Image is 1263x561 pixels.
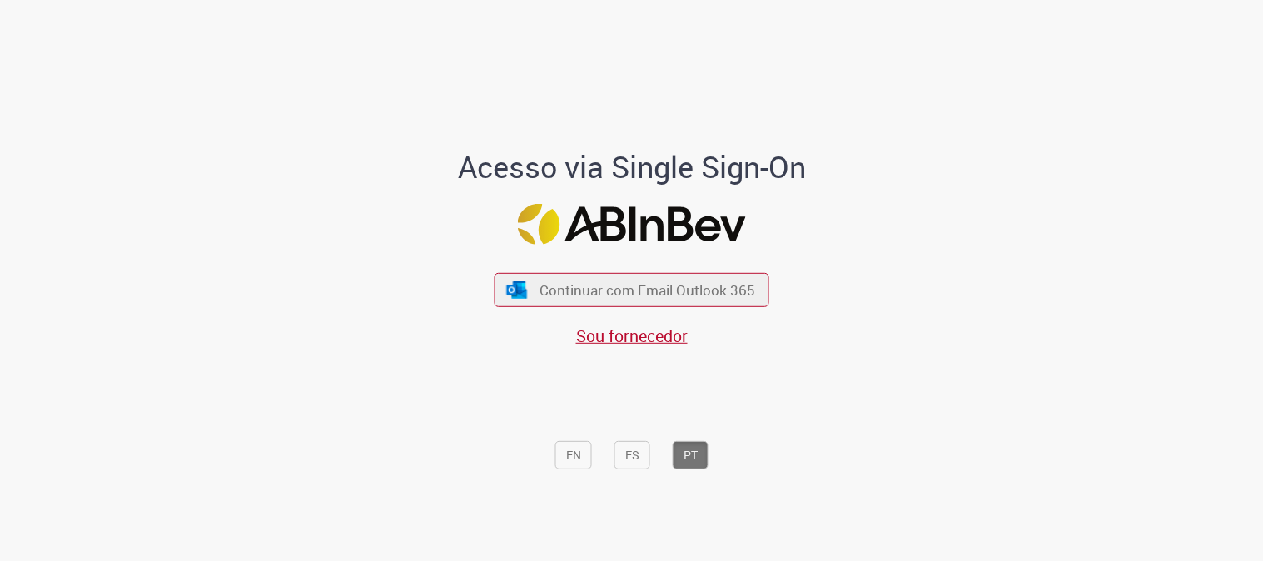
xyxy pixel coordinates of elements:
img: ícone Azure/Microsoft 360 [505,280,528,298]
a: Sou fornecedor [576,325,688,347]
button: EN [555,441,592,469]
button: ES [614,441,650,469]
button: PT [673,441,709,469]
img: Logo ABInBev [518,203,746,244]
button: ícone Azure/Microsoft 360 Continuar com Email Outlook 365 [495,273,769,307]
h1: Acesso via Single Sign-On [400,151,863,184]
span: Continuar com Email Outlook 365 [540,280,755,300]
